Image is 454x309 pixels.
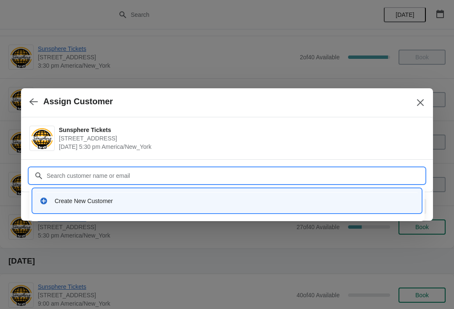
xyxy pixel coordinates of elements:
button: Close [413,95,428,110]
span: Sunsphere Tickets [59,126,420,134]
span: [DATE] 5:30 pm America/New_York [59,143,420,151]
input: Search customer name or email [46,168,425,183]
span: [STREET_ADDRESS] [59,134,420,143]
div: Create New Customer [55,197,414,205]
img: Sunsphere Tickets | 810 Clinch Avenue, Knoxville, TN, USA | September 5 | 5:30 pm America/New_York [30,127,54,150]
h2: Assign Customer [43,97,113,106]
